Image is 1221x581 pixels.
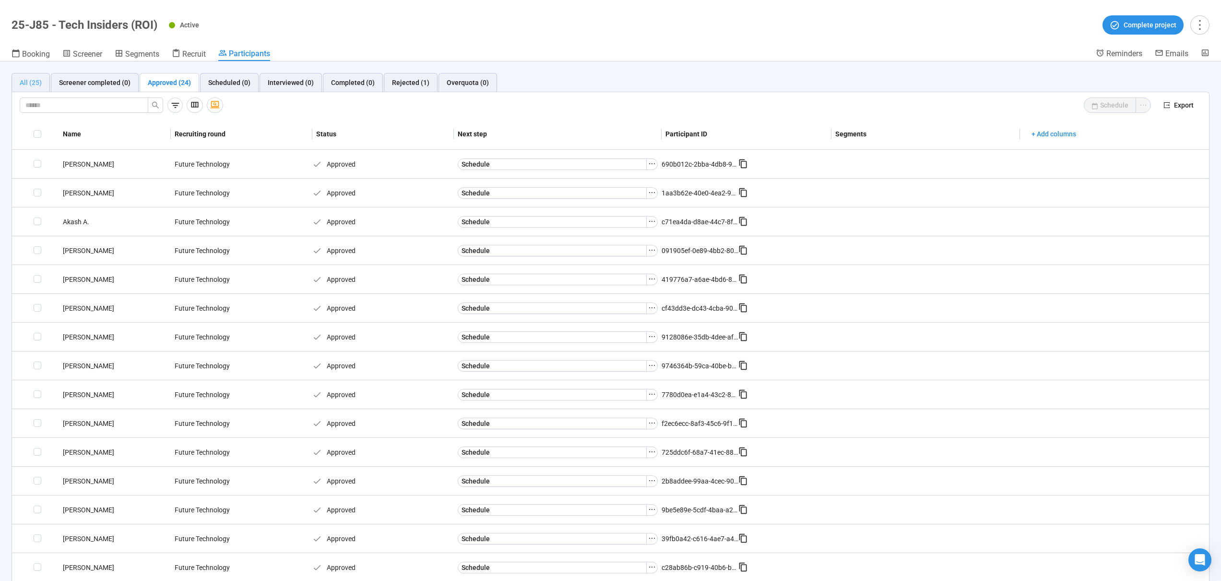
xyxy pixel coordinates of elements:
[662,533,738,544] div: 39fb0a42-c616-4ae7-a426-ee34ea9d0204
[458,389,647,400] button: Schedule
[1156,97,1201,113] button: exportExport
[662,476,738,486] div: 2b8addee-99aa-4cec-9024-b09181be32a5
[171,414,243,433] div: Future Technology
[648,362,656,369] span: ellipsis
[458,158,647,170] button: Schedule
[662,159,738,169] div: 690b012c-2bba-4db8-9020-df7205342807
[268,77,314,88] div: Interviewed (0)
[312,303,454,314] div: Approved
[312,159,454,169] div: Approved
[59,505,170,515] div: [PERSON_NAME]
[59,188,170,198] div: [PERSON_NAME]
[312,505,454,515] div: Approved
[458,274,647,285] button: Schedule
[646,504,658,516] button: ellipsis
[59,77,130,88] div: Screener completed (0)
[646,447,658,458] button: ellipsis
[462,332,490,342] span: Schedule
[59,418,170,429] div: [PERSON_NAME]
[312,274,454,285] div: Approved
[662,505,738,515] div: 9be5e89e-5cdf-4baa-a255-1d90f7d6fd55
[662,119,831,150] th: Participant ID
[458,187,647,199] button: Schedule
[172,48,206,61] a: Recruit
[831,119,1020,150] th: Segments
[662,418,738,429] div: f2ec6ecc-8af3-45c6-9f1d-f98265d93b8d
[646,360,658,372] button: ellipsis
[1024,126,1084,142] button: + Add columns
[218,48,270,61] a: Participants
[312,476,454,486] div: Approved
[662,188,738,198] div: 1aa3b62e-40e0-4ea2-9a40-254bcdd9435e
[462,418,490,429] span: Schedule
[1190,15,1209,35] button: more
[648,506,656,513] span: ellipsis
[458,360,647,372] button: Schedule
[148,97,163,113] button: search
[462,245,490,256] span: Schedule
[1124,20,1176,30] span: Complete project
[462,476,490,486] span: Schedule
[648,218,656,225] span: ellipsis
[462,389,490,400] span: Schedule
[462,533,490,544] span: Schedule
[182,49,206,59] span: Recruit
[462,562,490,573] span: Schedule
[662,447,738,458] div: 725ddc6f-68a7-41ec-8894-396318b60441
[462,274,490,285] span: Schedule
[648,390,656,398] span: ellipsis
[312,332,454,342] div: Approved
[59,303,170,314] div: [PERSON_NAME]
[59,533,170,544] div: [PERSON_NAME]
[646,216,658,228] button: ellipsis
[462,303,490,314] span: Schedule
[59,361,170,371] div: [PERSON_NAME]
[458,562,647,573] button: Schedule
[59,217,170,227] div: Akash A.
[454,119,662,150] th: Next step
[171,299,243,317] div: Future Technology
[1031,129,1076,139] span: + Add columns
[458,245,647,256] button: Schedule
[171,155,243,173] div: Future Technology
[73,49,102,59] span: Screener
[462,217,490,227] span: Schedule
[648,448,656,456] span: ellipsis
[662,274,738,285] div: 419776a7-a6ae-4bd6-8f0e-9d37ba31ad66
[1155,48,1188,60] a: Emails
[59,159,170,169] div: [PERSON_NAME]
[462,505,490,515] span: Schedule
[662,245,738,256] div: 091905ef-0e89-4bb2-80db-dc9fa66298c3
[1102,15,1184,35] button: Complete project
[171,530,243,548] div: Future Technology
[152,101,159,109] span: search
[662,332,738,342] div: 9128086e-35db-4dee-afc8-2fe56bcc0d98
[171,242,243,260] div: Future Technology
[59,245,170,256] div: [PERSON_NAME]
[462,188,490,198] span: Schedule
[1165,49,1188,58] span: Emails
[59,332,170,342] div: [PERSON_NAME]
[312,389,454,400] div: Approved
[662,217,738,227] div: c71ea4da-d8ae-44c7-8fb5-94668e79e31e
[392,77,429,88] div: Rejected (1)
[648,160,656,168] span: ellipsis
[171,472,243,490] div: Future Technology
[462,159,490,169] span: Schedule
[59,447,170,458] div: [PERSON_NAME]
[648,246,656,254] span: ellipsis
[458,447,647,458] button: Schedule
[1163,102,1170,109] span: export
[646,562,658,573] button: ellipsis
[458,303,647,314] button: Schedule
[662,562,738,573] div: c28ab86b-c919-40b6-b791-963a8c36f2d9
[646,389,658,400] button: ellipsis
[458,533,647,545] button: Schedule
[648,534,656,542] span: ellipsis
[648,419,656,427] span: ellipsis
[648,275,656,283] span: ellipsis
[462,447,490,458] span: Schedule
[648,333,656,340] span: ellipsis
[312,562,454,573] div: Approved
[125,49,159,59] span: Segments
